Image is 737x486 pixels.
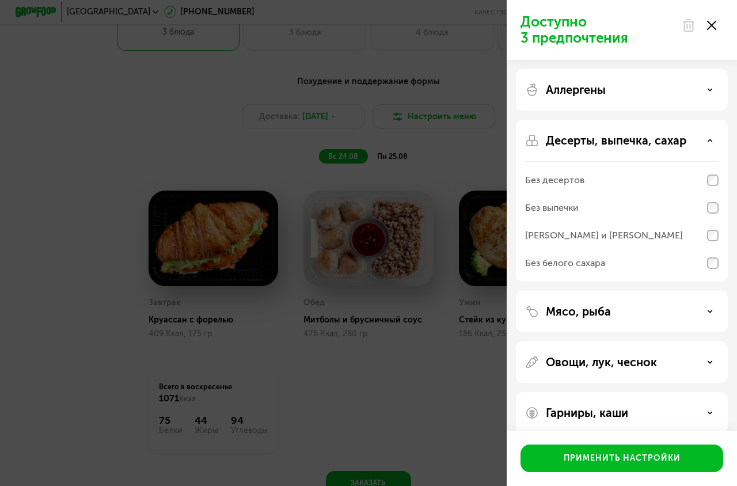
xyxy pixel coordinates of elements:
[546,355,657,369] p: Овощи, лук, чеснок
[525,256,605,270] div: Без белого сахара
[521,445,723,472] button: Применить настройки
[546,305,611,318] p: Мясо, рыба
[525,229,683,242] div: [PERSON_NAME] и [PERSON_NAME]
[546,406,628,420] p: Гарниры, каши
[564,453,681,464] div: Применить настройки
[525,173,584,187] div: Без десертов
[546,83,606,97] p: Аллергены
[546,134,686,147] p: Десерты, выпечка, сахар
[525,201,579,215] div: Без выпечки
[521,14,675,46] p: Доступно 3 предпочтения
